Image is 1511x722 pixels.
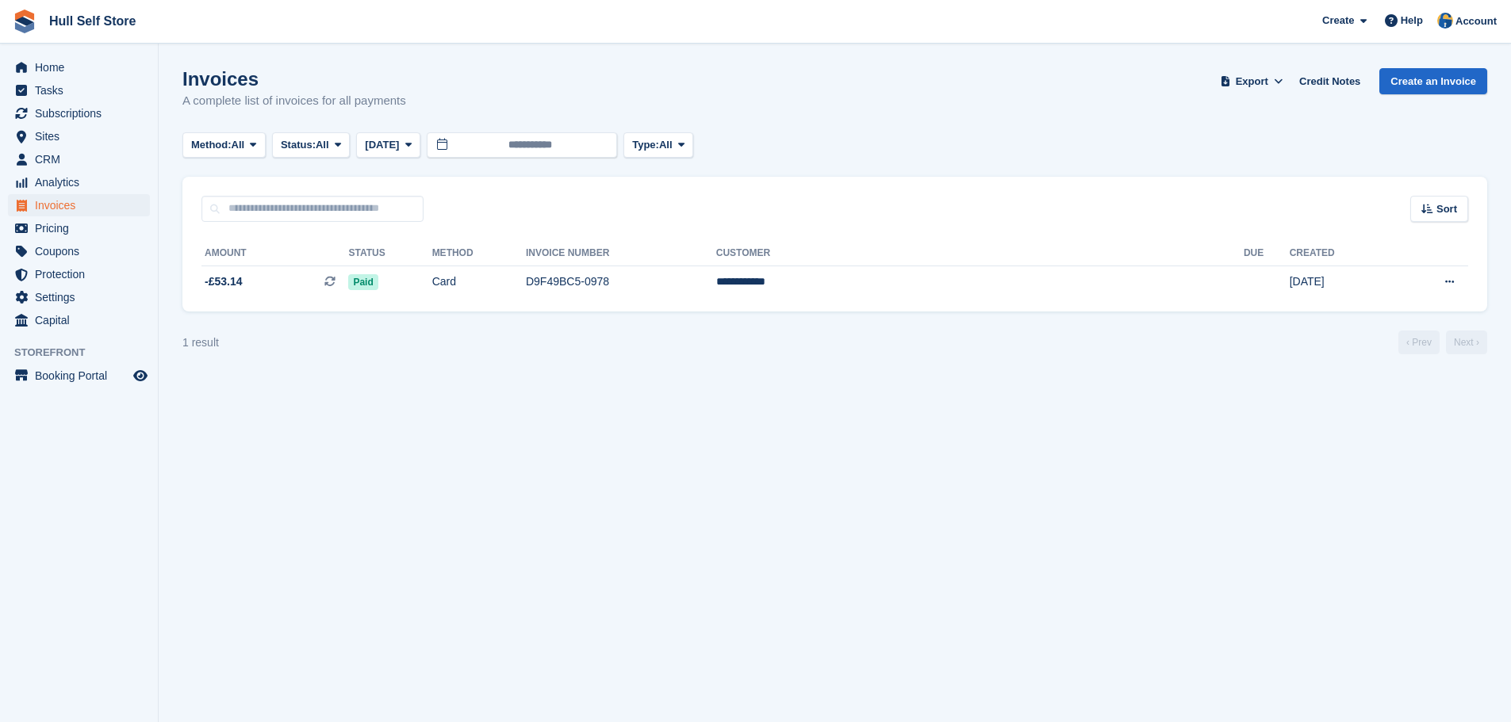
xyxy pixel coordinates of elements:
[659,137,673,153] span: All
[1290,265,1393,299] td: [DATE]
[8,125,150,147] a: menu
[205,273,242,290] span: -£53.14
[35,217,130,239] span: Pricing
[182,334,219,351] div: 1 result
[35,171,130,193] span: Analytics
[1236,74,1268,90] span: Export
[8,194,150,216] a: menu
[35,286,130,308] span: Settings
[8,79,150,101] a: menu
[365,137,399,153] span: [DATE]
[13,10,36,33] img: stora-icon-8386f47178a22dfd0bd8f6a31ec36ba5ce8667c1dd55bd0f319d3a0aa187defe.svg
[8,263,150,285] a: menu
[35,148,130,170] span: CRM
[432,241,526,266] th: Method
[526,265,716,299] td: D9F49BC5-0978
[348,241,431,266] th: Status
[8,309,150,331] a: menu
[232,137,245,153] span: All
[14,345,158,361] span: Storefront
[8,56,150,78] a: menu
[182,132,266,159] button: Method: All
[1436,201,1457,217] span: Sort
[1293,68,1367,94] a: Credit Notes
[191,137,232,153] span: Method:
[35,194,130,216] span: Invoices
[35,309,130,331] span: Capital
[632,137,659,153] span: Type:
[623,132,693,159] button: Type: All
[8,102,150,124] a: menu
[182,68,406,90] h1: Invoices
[35,263,130,285] span: Protection
[35,240,130,262] span: Coupons
[1322,13,1354,29] span: Create
[8,240,150,262] a: menu
[8,171,150,193] a: menu
[8,148,150,170] a: menu
[1437,13,1453,29] img: Hull Self Store
[35,102,130,124] span: Subscriptions
[1455,13,1497,29] span: Account
[8,286,150,308] a: menu
[1290,241,1393,266] th: Created
[43,8,142,34] a: Hull Self Store
[316,137,329,153] span: All
[348,274,378,290] span: Paid
[35,79,130,101] span: Tasks
[1395,330,1490,354] nav: Page
[35,56,130,78] span: Home
[281,137,316,153] span: Status:
[1244,241,1290,266] th: Due
[1446,330,1487,354] a: Next
[35,125,130,147] span: Sites
[272,132,350,159] button: Status: All
[8,217,150,239] a: menu
[526,241,716,266] th: Invoice Number
[131,366,150,385] a: Preview store
[35,365,130,387] span: Booking Portal
[356,132,420,159] button: [DATE]
[201,241,348,266] th: Amount
[1217,68,1287,94] button: Export
[1398,330,1440,354] a: Previous
[716,241,1244,266] th: Customer
[1401,13,1423,29] span: Help
[432,265,526,299] td: Card
[8,365,150,387] a: menu
[182,92,406,110] p: A complete list of invoices for all payments
[1379,68,1487,94] a: Create an Invoice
